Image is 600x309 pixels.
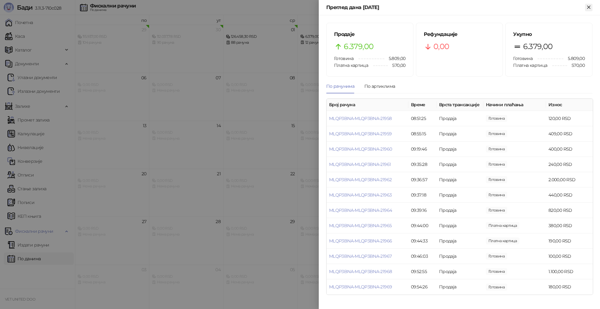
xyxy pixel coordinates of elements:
a: MLQP3BNA-MLQP3BNA-21965 [329,223,392,228]
td: 09:39:16 [408,203,437,218]
th: Број рачуна [327,99,408,111]
td: 400,00 RSD [546,142,593,157]
span: 400,00 [486,146,507,152]
a: MLQP3BNA-MLQP3BNA-21958 [329,116,392,121]
th: Износ [546,99,593,111]
div: По артиклима [364,83,395,90]
th: Начини плаћања [483,99,546,111]
span: 1.000,00 [486,192,507,198]
td: Продаја [437,249,483,264]
span: 570,00 [388,62,405,69]
td: 09:44:00 [408,218,437,233]
a: MLQP3BNA-MLQP3BNA-21968 [329,269,392,274]
td: 100,00 RSD [546,249,593,264]
button: Close [585,4,592,11]
td: 440,00 RSD [546,187,593,203]
td: Продаја [437,157,483,172]
td: 09:44:33 [408,233,437,249]
a: MLQP3BNA-MLQP3BNA-21969 [329,284,392,290]
td: 09:19:46 [408,142,437,157]
span: 190,00 [486,237,519,244]
td: 09:37:18 [408,187,437,203]
td: 09:35:28 [408,157,437,172]
span: Готовина [334,56,353,61]
span: 380,00 [486,222,519,229]
span: 2.000,00 [486,176,507,183]
td: 1.100,00 RSD [546,264,593,279]
td: 190,00 RSD [546,233,593,249]
span: 6.379,00 [523,41,553,52]
span: 0,00 [433,41,449,52]
span: 5.809,00 [563,55,585,62]
td: Продаја [437,279,483,295]
a: MLQP3BNA-MLQP3BNA-21961 [329,162,391,167]
h5: Продаје [334,31,406,38]
td: Продаја [437,111,483,126]
span: 1.080,00 [486,284,507,291]
span: 570,00 [567,62,585,69]
td: 08:55:15 [408,126,437,142]
td: 409,00 RSD [546,126,593,142]
span: 1.000,00 [486,115,507,122]
td: Продаја [437,172,483,187]
td: 380,00 RSD [546,218,593,233]
a: MLQP3BNA-MLQP3BNA-21967 [329,253,392,259]
td: 08:51:25 [408,111,437,126]
td: 2.000,00 RSD [546,172,593,187]
td: Продаја [437,233,483,249]
td: 820,00 RSD [546,203,593,218]
span: 1.000,00 [486,130,507,137]
td: Продаја [437,142,483,157]
td: Продаја [437,126,483,142]
h5: Укупно [513,31,585,38]
a: MLQP3BNA-MLQP3BNA-21964 [329,207,392,213]
td: 09:54:26 [408,279,437,295]
a: MLQP3BNA-MLQP3BNA-21962 [329,177,392,182]
td: Продаја [437,218,483,233]
th: Врста трансакције [437,99,483,111]
td: Продаја [437,264,483,279]
td: 09:52:55 [408,264,437,279]
span: 6.379,00 [344,41,373,52]
td: 09:46:03 [408,249,437,264]
th: Време [408,99,437,111]
h5: Рефундације [424,31,495,38]
span: 2.020,00 [486,207,507,214]
div: Преглед дана [DATE] [326,4,585,11]
td: Продаја [437,203,483,218]
span: Готовина [513,56,532,61]
a: MLQP3BNA-MLQP3BNA-21966 [329,238,392,244]
div: По рачунима [326,83,354,90]
a: MLQP3BNA-MLQP3BNA-21959 [329,131,392,137]
td: 240,00 RSD [546,157,593,172]
span: Платна картица [513,62,547,68]
a: MLQP3BNA-MLQP3BNA-21960 [329,146,392,152]
span: 2.000,00 [486,268,507,275]
span: 550,00 [486,161,507,168]
td: Продаја [437,187,483,203]
span: Платна картица [334,62,368,68]
span: 5.809,00 [384,55,406,62]
td: 09:36:57 [408,172,437,187]
a: MLQP3BNA-MLQP3BNA-21963 [329,192,392,198]
span: 100,00 [486,253,507,260]
td: 120,00 RSD [546,111,593,126]
td: 180,00 RSD [546,279,593,295]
